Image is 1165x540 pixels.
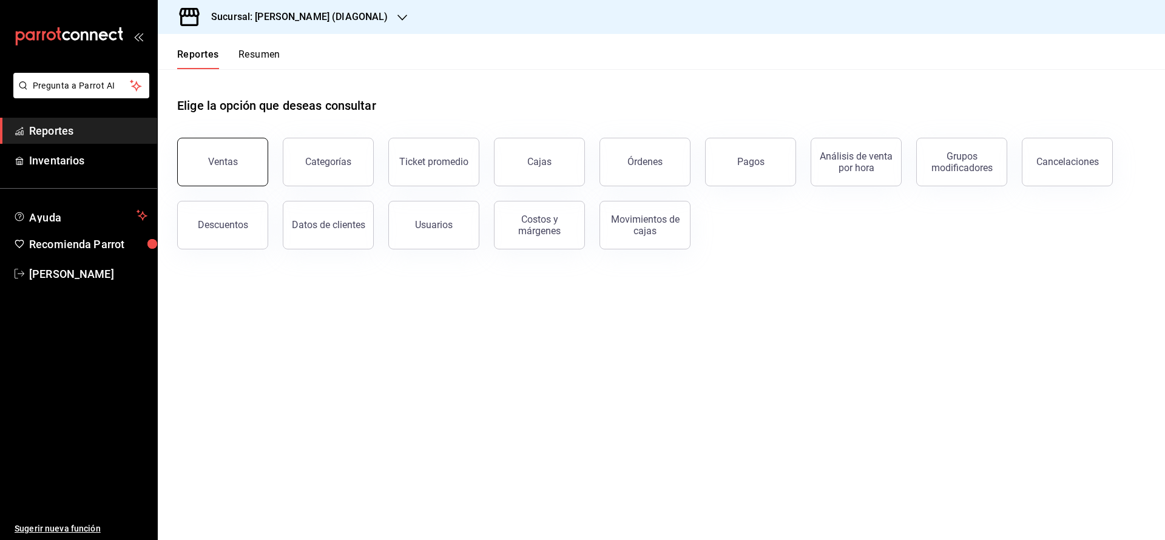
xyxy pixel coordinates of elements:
[737,156,765,167] div: Pagos
[399,156,468,167] div: Ticket promedio
[916,138,1007,186] button: Grupos modificadores
[208,156,238,167] div: Ventas
[494,138,585,186] a: Cajas
[283,138,374,186] button: Categorías
[15,522,147,535] span: Sugerir nueva función
[177,49,219,69] button: Reportes
[924,150,999,174] div: Grupos modificadores
[819,150,894,174] div: Análisis de venta por hora
[292,219,365,231] div: Datos de clientes
[811,138,902,186] button: Análisis de venta por hora
[177,96,376,115] h1: Elige la opción que deseas consultar
[388,138,479,186] button: Ticket promedio
[415,219,453,231] div: Usuarios
[177,201,268,249] button: Descuentos
[305,156,351,167] div: Categorías
[599,201,691,249] button: Movimientos de cajas
[705,138,796,186] button: Pagos
[29,266,147,282] span: [PERSON_NAME]
[527,155,552,169] div: Cajas
[238,49,280,69] button: Resumen
[283,201,374,249] button: Datos de clientes
[29,123,147,139] span: Reportes
[607,214,683,237] div: Movimientos de cajas
[388,201,479,249] button: Usuarios
[33,79,130,92] span: Pregunta a Parrot AI
[29,208,132,223] span: Ayuda
[29,236,147,252] span: Recomienda Parrot
[177,138,268,186] button: Ventas
[1036,156,1099,167] div: Cancelaciones
[599,138,691,186] button: Órdenes
[1022,138,1113,186] button: Cancelaciones
[201,10,388,24] h3: Sucursal: [PERSON_NAME] (DIAGONAL)
[627,156,663,167] div: Órdenes
[502,214,577,237] div: Costos y márgenes
[8,88,149,101] a: Pregunta a Parrot AI
[29,152,147,169] span: Inventarios
[13,73,149,98] button: Pregunta a Parrot AI
[494,201,585,249] button: Costos y márgenes
[177,49,280,69] div: navigation tabs
[198,219,248,231] div: Descuentos
[133,32,143,41] button: open_drawer_menu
